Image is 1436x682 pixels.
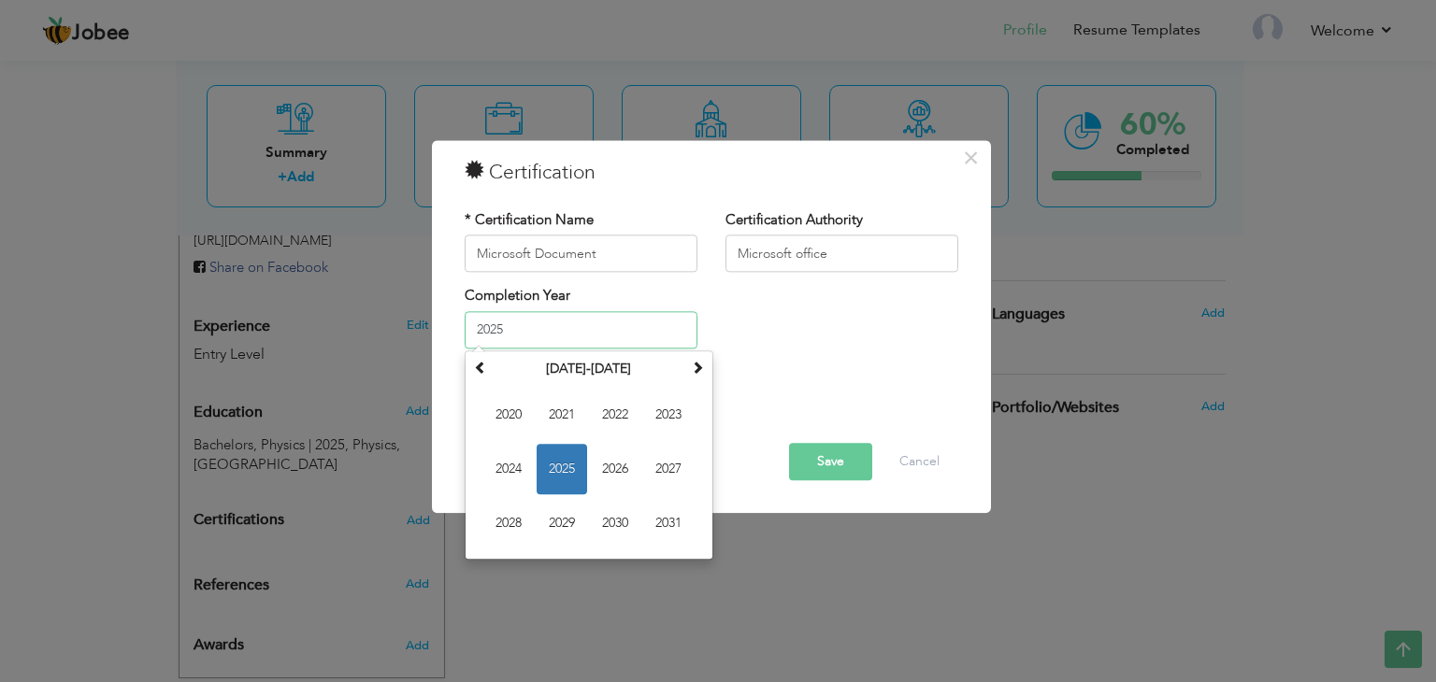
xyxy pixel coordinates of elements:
[483,498,534,548] span: 2028
[474,361,487,374] span: Previous Decade
[691,361,704,374] span: Next Decade
[483,444,534,494] span: 2024
[492,355,686,383] th: Select Decade
[590,498,640,548] span: 2030
[537,390,587,440] span: 2021
[537,444,587,494] span: 2025
[465,287,570,306] label: Completion Year
[643,444,694,494] span: 2027
[590,390,640,440] span: 2022
[590,444,640,494] span: 2026
[725,210,863,230] label: Certification Authority
[963,141,979,175] span: ×
[789,444,872,481] button: Save
[956,143,986,173] button: Close
[643,390,694,440] span: 2023
[465,210,594,230] label: * Certification Name
[483,390,534,440] span: 2020
[881,444,958,481] button: Cancel
[537,498,587,548] span: 2029
[643,498,694,548] span: 2031
[465,159,958,187] h3: Certification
